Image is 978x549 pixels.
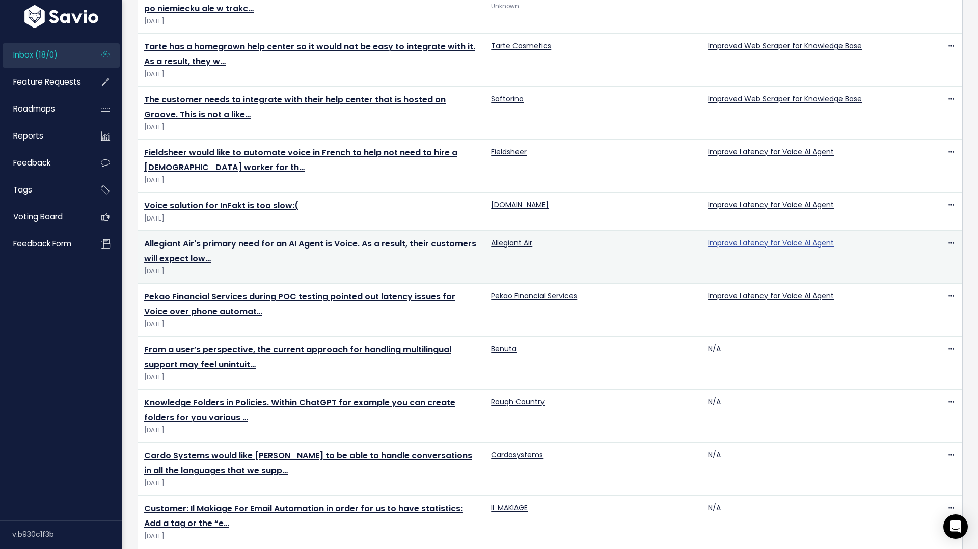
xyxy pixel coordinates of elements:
[144,175,479,186] span: [DATE]
[943,514,968,539] div: Open Intercom Messenger
[3,178,85,202] a: Tags
[3,97,85,121] a: Roadmaps
[708,200,834,210] a: Improve Latency for Voice AI Agent
[491,397,545,407] a: Rough Country
[12,521,122,547] div: v.b930c1f3b
[3,205,85,229] a: Voting Board
[144,478,479,489] span: [DATE]
[702,443,919,496] td: N/A
[3,232,85,256] a: Feedback form
[144,200,299,211] a: Voice solution for InFakt is too slow:(
[144,41,475,67] a: Tarte has a homegrown help center so it would not be easy to integrate with it. As a result, they w…
[144,319,479,330] span: [DATE]
[13,76,81,87] span: Feature Requests
[13,211,63,222] span: Voting Board
[144,344,451,370] a: From a user’s perspective, the current approach for handling multilingual support may feel unintuit…
[491,450,543,460] a: Cardosystems
[144,450,472,476] a: Cardo Systems would like [PERSON_NAME] to be able to handle conversations in all the languages th...
[144,372,479,383] span: [DATE]
[144,266,479,277] span: [DATE]
[13,184,32,195] span: Tags
[22,5,101,28] img: logo-white.9d6f32f41409.svg
[3,70,85,94] a: Feature Requests
[491,2,519,10] span: Unknown
[702,496,919,548] td: N/A
[491,147,527,157] a: Fieldsheer
[13,157,50,168] span: Feedback
[491,238,532,248] a: Allegiant Air
[144,94,446,120] a: The customer needs to integrate with their help center that is hosted on Groove. This is not a like…
[144,291,455,317] a: Pekao Financial Services during POC testing pointed out latency issues for Voice over phone automat…
[13,130,43,141] span: Reports
[708,291,834,301] a: Improve Latency for Voice AI Agent
[144,16,479,27] span: [DATE]
[708,238,834,248] a: Improve Latency for Voice AI Agent
[144,69,479,80] span: [DATE]
[144,397,455,423] a: Knowledge Folders in Policies. Within ChatGPT for example you can create folders for you various …
[708,41,862,51] a: Improved Web Scraper for Knowledge Base
[3,124,85,148] a: Reports
[3,151,85,175] a: Feedback
[144,531,479,542] span: [DATE]
[13,49,58,60] span: Inbox (18/0)
[702,390,919,443] td: N/A
[144,122,479,133] span: [DATE]
[13,103,55,114] span: Roadmaps
[144,213,479,224] span: [DATE]
[144,503,463,529] a: Customer: Il Makiage For Email Automation in order for us to have statistics: Add a tag or the “e…
[144,425,479,436] span: [DATE]
[3,43,85,67] a: Inbox (18/0)
[708,94,862,104] a: Improved Web Scraper for Knowledge Base
[13,238,71,249] span: Feedback form
[491,41,551,51] a: Tarte Cosmetics
[144,238,476,264] a: Allegiant Air's primary need for an AI Agent is Voice. As a result, their customers will expect low…
[708,147,834,157] a: Improve Latency for Voice AI Agent
[491,291,577,301] a: Pekao Financial Services
[491,344,517,354] a: Benuta
[491,200,549,210] a: [DOMAIN_NAME]
[491,503,528,513] a: IL MAKIAGE
[491,94,524,104] a: Softorino
[702,337,919,390] td: N/A
[144,147,457,173] a: Fieldsheer would like to automate voice in French to help not need to hire a [DEMOGRAPHIC_DATA] w...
